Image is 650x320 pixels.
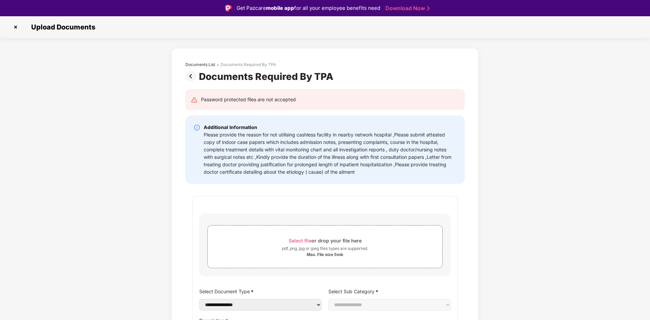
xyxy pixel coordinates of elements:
img: svg+xml;base64,PHN2ZyB4bWxucz0iaHR0cDovL3d3dy53My5vcmcvMjAwMC9zdmciIHdpZHRoPSIyNCIgaGVpZ2h0PSIyNC... [191,97,198,103]
div: > [217,62,219,67]
label: Select Sub Category [328,286,451,296]
img: svg+xml;base64,PHN2ZyBpZD0iSW5mby0yMHgyMCIgeG1sbnM9Imh0dHA6Ly93d3cudzMub3JnLzIwMDAvc3ZnIiB3aWR0aD... [194,124,200,131]
img: svg+xml;base64,PHN2ZyBpZD0iQ3Jvc3MtMzJ4MzIiIHhtbG5zPSJodHRwOi8vd3d3LnczLm9yZy8yMDAwL3N2ZyIgd2lkdG... [10,22,21,33]
img: Stroke [427,5,430,12]
label: Select Document Type [199,286,322,296]
div: Password protected files are not accepted [201,96,296,103]
span: Select fileor drop your file herepdf, png, jpg or jpeg files types are supported.Max. File size 5mb [208,231,442,263]
div: Documents Required By TPA [221,62,276,67]
b: Additional Information [204,124,257,130]
span: Upload Documents [24,23,99,31]
div: or drop your file here [289,236,362,245]
div: pdf, png, jpg or jpeg files types are supported. [282,245,368,252]
img: svg+xml;base64,PHN2ZyBpZD0iUHJldi0zMngzMiIgeG1sbnM9Imh0dHA6Ly93d3cudzMub3JnLzIwMDAvc3ZnIiB3aWR0aD... [185,71,199,82]
span: Select file [289,238,311,243]
img: Logo [225,5,232,12]
div: Max. File size 5mb [307,252,343,257]
strong: mobile app [266,5,294,11]
div: Get Pazcare for all your employee benefits need [237,4,380,12]
a: Download Now [385,5,428,12]
div: Documents List [185,62,215,67]
div: Please provide the reason for not utilising cashless facility in nearby network hospital ,Please ... [204,131,456,176]
div: Documents Required By TPA [199,71,336,82]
